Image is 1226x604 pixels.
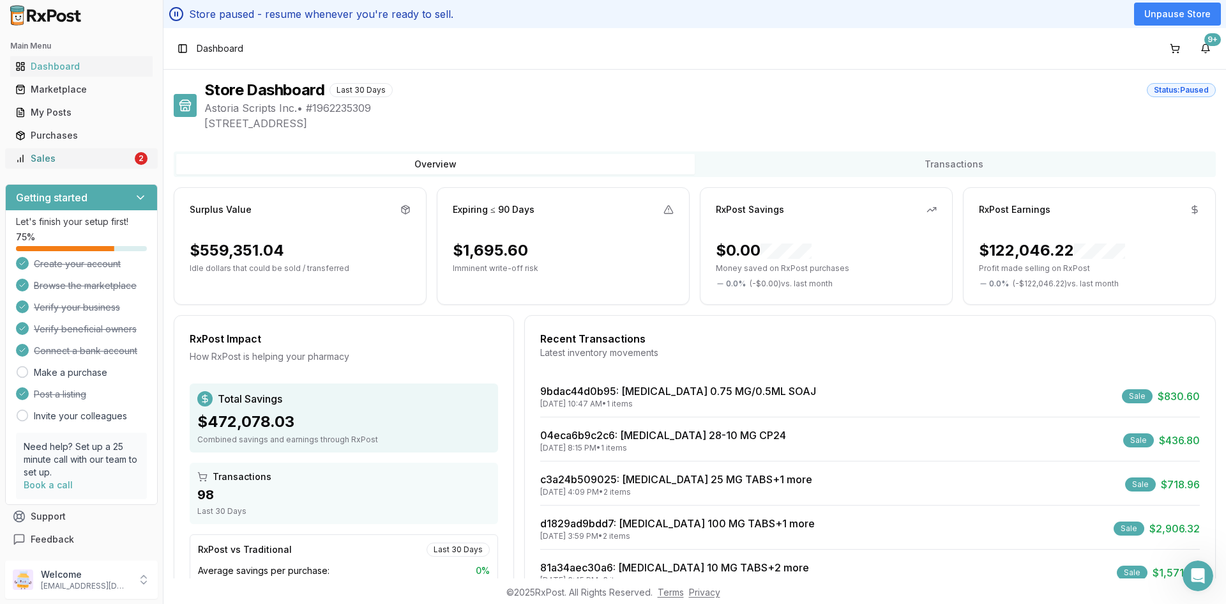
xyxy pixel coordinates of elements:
[540,531,815,541] div: [DATE] 3:59 PM • 2 items
[1147,83,1216,97] div: Status: Paused
[453,203,534,216] div: Expiring ≤ 90 Days
[540,331,1200,346] div: Recent Transactions
[34,366,107,379] a: Make a purchase
[1161,477,1200,492] span: $718.96
[540,346,1200,359] div: Latest inventory movements
[34,388,86,401] span: Post a listing
[204,100,1216,116] span: Astoria Scripts Inc. • # 1962235309
[540,385,816,398] a: 9bdac44d0b95: [MEDICAL_DATA] 0.75 MG/0.5ML SOAJ
[16,231,35,244] span: 75 %
[1117,566,1147,580] div: Sale
[15,106,148,119] div: My Posts
[190,331,498,346] div: RxPost Impact
[198,564,329,577] span: Average savings per purchase:
[176,154,695,174] button: Overview
[726,279,746,289] span: 0.0 %
[979,203,1050,216] div: RxPost Earnings
[1013,279,1119,289] span: ( - $122,046.22 ) vs. last month
[658,587,684,598] a: Terms
[197,412,490,432] div: $472,078.03
[10,41,153,51] h2: Main Menu
[34,279,137,292] span: Browse the marketplace
[1158,389,1200,404] span: $830.60
[1183,561,1213,591] iframe: Intercom live chat
[453,263,674,274] p: Imminent write-off risk
[5,528,158,551] button: Feedback
[1204,33,1221,46] div: 9+
[197,486,490,504] div: 98
[540,561,809,574] a: 81a34aec30a6: [MEDICAL_DATA] 10 MG TABS+2 more
[1123,433,1154,447] div: Sale
[1153,565,1200,580] span: $1,571.80
[5,79,158,100] button: Marketplace
[34,345,137,357] span: Connect a bank account
[689,587,720,598] a: Privacy
[695,154,1213,174] button: Transactions
[197,435,490,445] div: Combined savings and earnings through RxPost
[10,124,153,147] a: Purchases
[41,581,130,591] p: [EMAIL_ADDRESS][DOMAIN_NAME]
[190,350,498,363] div: How RxPost is helping your pharmacy
[540,429,786,442] a: 04eca6b9c2c6: [MEDICAL_DATA] 28-10 MG CP24
[190,240,284,261] div: $559,351.04
[10,78,153,101] a: Marketplace
[15,83,148,96] div: Marketplace
[31,533,74,546] span: Feedback
[204,80,324,100] h1: Store Dashboard
[5,5,87,26] img: RxPost Logo
[5,125,158,146] button: Purchases
[540,443,786,453] div: [DATE] 8:15 PM • 1 items
[34,323,137,336] span: Verify beneficial owners
[716,263,937,274] p: Money saved on RxPost purchases
[197,42,243,55] nav: breadcrumb
[190,203,252,216] div: Surplus Value
[5,148,158,169] button: Sales2
[34,258,121,270] span: Create your account
[10,147,153,170] a: Sales2
[5,102,158,123] button: My Posts
[204,116,1216,131] span: [STREET_ADDRESS]
[197,42,243,55] span: Dashboard
[41,568,130,581] p: Welcome
[34,410,127,422] a: Invite your colleagues
[1125,477,1156,492] div: Sale
[540,517,815,530] a: d1829ad9bdd7: [MEDICAL_DATA] 100 MG TABS+1 more
[1134,3,1221,26] button: Unpause Store
[213,470,271,483] span: Transactions
[5,505,158,528] button: Support
[1159,433,1200,448] span: $436.80
[540,487,812,497] div: [DATE] 4:09 PM • 2 items
[15,152,132,165] div: Sales
[16,215,147,228] p: Let's finish your setup first!
[24,479,73,490] a: Book a call
[10,101,153,124] a: My Posts
[24,440,139,479] p: Need help? Set up a 25 minute call with our team to set up.
[476,564,490,577] span: 0 %
[540,399,816,409] div: [DATE] 10:47 AM • 1 items
[13,569,33,590] img: User avatar
[329,83,393,97] div: Last 30 Days
[34,301,120,314] span: Verify your business
[5,56,158,77] button: Dashboard
[218,391,282,407] span: Total Savings
[989,279,1009,289] span: 0.0 %
[197,506,490,516] div: Last 30 Days
[979,263,1200,274] p: Profit made selling on RxPost
[1114,522,1144,536] div: Sale
[15,60,148,73] div: Dashboard
[189,6,453,22] p: Store paused - resume whenever you're ready to sell.
[540,575,809,585] div: [DATE] 3:45 PM • 3 items
[16,190,87,205] h3: Getting started
[190,263,411,274] p: Idle dollars that could be sold / transferred
[10,55,153,78] a: Dashboard
[716,203,784,216] div: RxPost Savings
[979,240,1125,261] div: $122,046.22
[1149,521,1200,536] span: $2,906.32
[453,240,528,261] div: $1,695.60
[1195,38,1216,59] button: 9+
[540,473,812,486] a: c3a24b509025: [MEDICAL_DATA] 25 MG TABS+1 more
[135,152,148,165] div: 2
[750,279,833,289] span: ( - $0.00 ) vs. last month
[198,543,292,556] div: RxPost vs Traditional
